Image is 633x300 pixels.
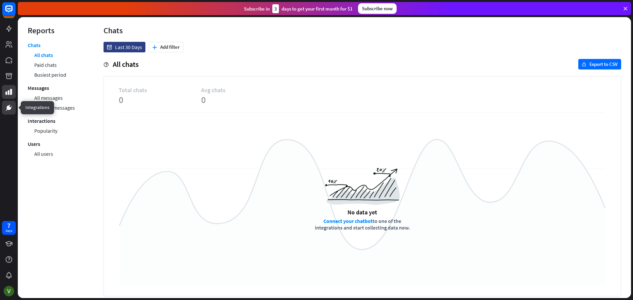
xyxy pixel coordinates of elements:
[244,4,353,13] div: Subscribe in days to get your first month for $1
[6,229,12,233] div: days
[358,3,397,14] div: Subscribe now
[119,86,201,94] span: Total chats
[28,42,41,50] a: Chats
[107,45,112,50] i: date
[104,62,108,67] i: help
[119,94,201,106] span: 0
[582,62,586,67] i: export
[34,126,57,136] a: Popularity
[34,149,53,159] a: All users
[578,59,621,69] button: exportExport to CSV
[323,218,373,224] a: Connect your chatbot
[34,103,75,113] a: Average messages
[28,83,49,93] a: Messages
[115,44,142,50] span: Last 30 Days
[34,60,57,70] a: Paid chats
[347,208,377,216] div: No data yet
[312,218,413,231] div: to one of the integrations and start collecting data now.
[34,70,66,80] a: Busiest period
[34,50,53,60] a: All chats
[7,223,11,229] div: 7
[201,86,284,94] span: Avg chats
[152,45,157,49] i: plus
[104,25,621,36] div: Chats
[272,4,279,13] div: 3
[28,25,84,36] div: Reports
[5,3,25,22] button: Open LiveChat chat widget
[28,116,55,126] a: Interactions
[2,221,16,235] a: 7 days
[113,60,138,69] span: All chats
[34,93,63,103] a: All messages
[325,168,400,205] img: a6954988516a0971c967.png
[201,94,284,106] span: 0
[149,42,183,52] button: plusAdd filter
[28,139,40,149] a: Users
